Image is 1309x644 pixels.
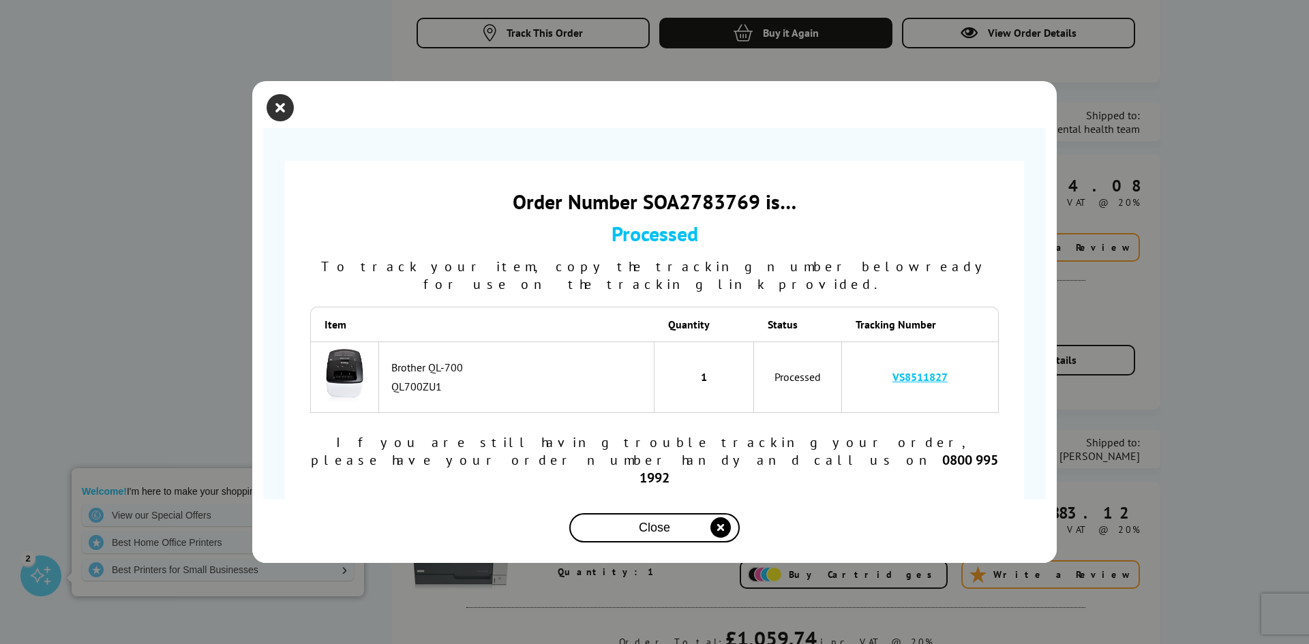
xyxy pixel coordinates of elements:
span: Close [639,521,670,535]
b: 0800 995 1992 [640,451,998,487]
div: If you are still having trouble tracking your order, please have your order number handy and call... [310,433,999,487]
div: Brother QL-700 [391,361,647,374]
td: Processed [754,341,842,413]
a: VS8511827 [892,370,948,384]
span: To track your item, copy the tracking number below ready for use on the tracking link provided. [321,258,989,293]
button: close modal [270,97,290,118]
th: Item [310,307,379,341]
th: Quantity [654,307,754,341]
button: close modal [569,513,740,542]
div: Order Number SOA2783769 is… [310,188,999,215]
div: QL700ZU1 [391,380,647,393]
th: Status [754,307,842,341]
th: Tracking Number [842,307,999,341]
div: Processed [310,220,999,247]
td: 1 [654,341,754,413]
img: Brother QL-700 [318,349,372,403]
